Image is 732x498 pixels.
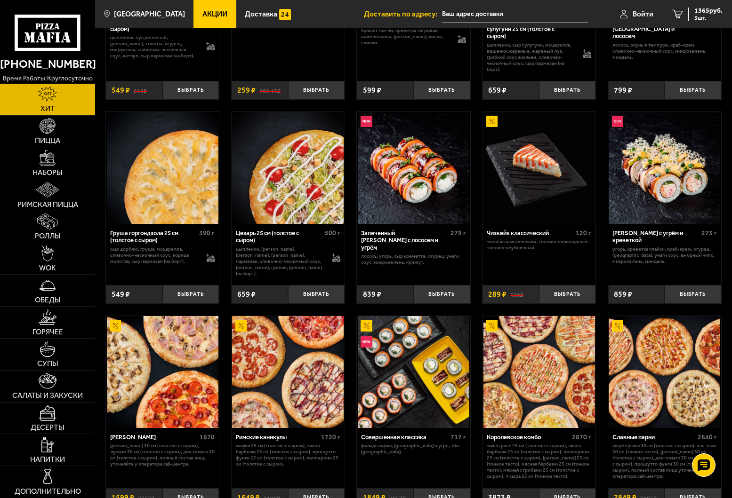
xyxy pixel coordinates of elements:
p: угорь, креветка спайси, краб-крем, огурец, [GEOGRAPHIC_DATA], унаги соус, ажурный чипс, микрозеле... [612,246,717,265]
a: НовинкаЗапеченный ролл Гурмэ с лососем и угрём [357,112,470,223]
img: Новинка [612,116,623,127]
img: 15daf4d41897b9f0e9f617042186c801.svg [279,9,290,20]
span: Напитки [30,456,65,463]
div: Совершенная классика [361,434,448,441]
p: лосось, окунь в темпуре, краб-крем, сливочно-чесночный соус, микрозелень, миндаль. [612,42,717,61]
img: Запеченный ролл Гурмэ с лососем и угрём [358,112,469,223]
span: 717 г [450,433,466,441]
span: Доставить по адресу: [364,10,442,18]
span: 549 ₽ [112,87,130,94]
span: Наборы [32,169,63,176]
img: Цезарь 25 см (толстое с сыром) [232,112,344,223]
div: Римские каникулы [236,434,319,441]
span: Роллы [35,232,61,240]
span: Горячее [32,328,63,336]
img: Новинка [361,116,372,127]
span: 259 ₽ [237,87,256,94]
s: 618 ₽ [134,87,147,94]
span: Пицца [35,137,60,144]
button: Выбрать [665,81,721,100]
a: АкционныйХет Трик [106,316,219,427]
span: Доставка [245,10,277,18]
div: Чизкейк классический [487,229,574,237]
img: Славные парни [609,316,720,427]
span: [GEOGRAPHIC_DATA] [114,10,185,18]
span: Салаты и закуски [12,392,83,399]
a: Цезарь 25 см (толстое с сыром) [232,112,345,223]
a: АкционныйНовинкаСовершенная классика [357,316,470,427]
span: 3 шт. [694,15,723,21]
span: 659 ₽ [488,87,507,94]
img: Римские каникулы [232,316,344,427]
p: лосось, угорь, Сыр креметте, огурец, унаги соус, микрозелень, кунжут. [361,253,466,266]
button: Выбрать [288,285,345,304]
button: Выбрать [162,81,219,100]
span: WOK [39,264,56,272]
span: 2870 г [572,433,591,441]
span: 390 г [199,229,215,237]
span: Хит [40,105,55,112]
img: Новинка [361,336,372,348]
img: Акционный [110,320,121,331]
img: Груша горгондзола 25 см (толстое с сыром) [107,112,218,223]
button: Выбрать [665,285,721,304]
span: Дополнительно [15,488,81,495]
span: Обеды [35,296,61,304]
span: 1365 руб. [694,8,723,14]
p: [PERSON_NAME] 30 см (толстое с сыром), Лучано 30 см (толстое с сыром), Дон Томаго 30 см (толстое ... [110,443,215,467]
button: Выбрать [539,81,595,100]
img: Хет Трик [107,316,218,427]
img: Акционный [612,320,623,331]
img: Совершенная классика [358,316,469,427]
span: 859 ₽ [614,291,632,298]
a: АкционныйСлавные парни [608,316,721,427]
div: Груша горгондзола 25 см (толстое с сыром) [110,229,197,244]
div: Ролл с окунем в [GEOGRAPHIC_DATA] и лососем [612,18,700,40]
span: 799 ₽ [614,87,632,94]
img: Акционный [486,320,498,331]
span: Десерты [31,424,64,431]
p: Чизкейк классический, топпинг шоколадный, топпинг клубничный. [487,239,592,251]
div: Грибная с цыплёнком и сулугуни 25 см (толстое с сыром) [487,18,574,40]
s: 289.15 ₽ [259,87,281,94]
span: 659 ₽ [237,291,256,298]
div: [PERSON_NAME] с угрём и креветкой [612,229,700,244]
span: улица Крыленко, 45к3 [442,6,588,23]
button: Выбрать [414,81,470,100]
p: цыпленок, лук репчатый, [PERSON_NAME], томаты, огурец, моцарелла, сливочно-чесночный соус, кетчуп... [110,35,199,59]
span: Супы [37,360,58,367]
img: Акционный [235,320,247,331]
span: 549 ₽ [112,291,130,298]
span: 599 ₽ [363,87,381,94]
span: 120 г [576,229,591,237]
p: Чикен Ранч 25 см (толстое с сыром), Чикен Барбекю 25 см (толстое с сыром), Пепперони 25 см (толст... [487,443,592,480]
p: Филадельфия, [GEOGRAPHIC_DATA] в угре, Эби [GEOGRAPHIC_DATA]. [361,443,466,455]
p: цыпленок, [PERSON_NAME], [PERSON_NAME], [PERSON_NAME], пармезан, сливочно-чесночный соус, [PERSON... [236,246,324,277]
span: 273 г [701,229,717,237]
img: Акционный [486,116,498,127]
a: АкционныйРимские каникулы [232,316,345,427]
span: 500 г [325,229,340,237]
span: 839 ₽ [363,291,381,298]
p: бульон том ям, креветка тигровая, шампиньоны, [PERSON_NAME], кинза, сливки. [361,28,450,46]
div: Славные парни [612,434,696,441]
img: Ролл Калипсо с угрём и креветкой [609,112,720,223]
button: Выбрать [539,285,595,304]
a: НовинкаРолл Калипсо с угрём и креветкой [608,112,721,223]
p: Мафия 25 см (толстое с сыром), Чикен Барбекю 25 см (толстое с сыром), Прошутто Фунги 25 см (толст... [236,443,341,467]
span: 289 ₽ [488,291,507,298]
div: Королевское комбо [487,434,570,441]
a: Груша горгондзола 25 см (толстое с сыром) [106,112,219,223]
s: 330 ₽ [510,291,523,298]
span: 1670 [200,433,215,441]
a: АкционныйКоролевское комбо [483,316,595,427]
div: Запеченный [PERSON_NAME] с лососем и угрём [361,229,448,252]
img: Чизкейк классический [483,112,595,223]
span: Акции [202,10,227,18]
span: 2840 г [698,433,717,441]
img: Акционный [361,320,372,331]
input: Ваш адрес доставки [442,6,588,23]
div: [PERSON_NAME] [110,434,198,441]
span: Римская пицца [17,201,78,208]
img: Королевское комбо [483,316,595,427]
